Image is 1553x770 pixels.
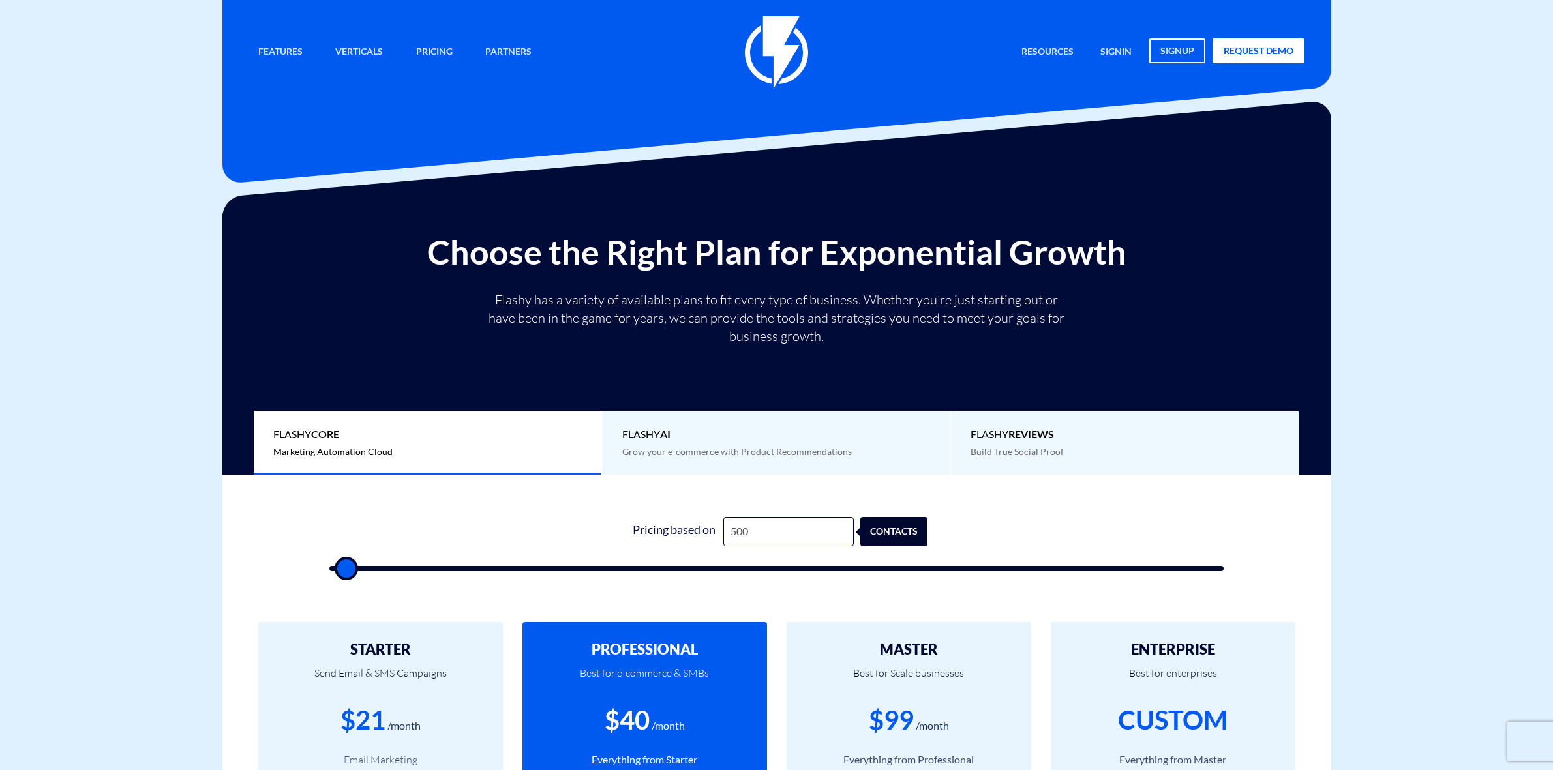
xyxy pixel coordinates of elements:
div: Pricing based on [626,517,723,546]
b: REVIEWS [1008,428,1054,440]
h2: PROFESSIONAL [542,642,747,657]
p: Best for Scale businesses [806,657,1012,702]
p: Best for e-commerce & SMBs [542,657,747,702]
a: Verticals [325,38,393,67]
span: Marketing Automation Cloud [273,446,393,457]
h2: ENTERPRISE [1070,642,1276,657]
a: Features [249,38,312,67]
a: Pricing [406,38,462,67]
li: Everything from Starter [542,752,747,767]
li: Everything from Professional [806,752,1012,767]
div: $99 [869,702,914,739]
b: AI [660,428,671,440]
span: Grow your e-commerce with Product Recommendations [622,446,852,457]
b: Core [311,428,339,440]
div: /month [387,718,421,733]
a: signin [1091,38,1141,67]
h2: STARTER [278,642,483,657]
a: signup [1149,38,1205,63]
div: /month [652,718,685,733]
span: Flashy [622,427,931,442]
h2: Choose the Right Plan for Exponential Growth [232,233,1321,271]
span: Flashy [971,427,1280,442]
div: $40 [605,702,650,739]
p: Best for enterprises [1070,657,1276,702]
span: Flashy [273,427,582,442]
div: contacts [867,517,934,546]
a: Resources [1012,38,1083,67]
a: Partners [475,38,541,67]
li: Email Marketing [278,752,483,767]
h2: MASTER [806,642,1012,657]
p: Flashy has a variety of available plans to fit every type of business. Whether you’re just starti... [483,291,1070,346]
p: Send Email & SMS Campaigns [278,657,483,702]
span: Build True Social Proof [971,446,1064,457]
a: request demo [1213,38,1304,63]
div: $21 [340,702,385,739]
li: Everything from Master [1070,752,1276,767]
div: /month [916,718,949,733]
div: CUSTOM [1118,702,1228,739]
